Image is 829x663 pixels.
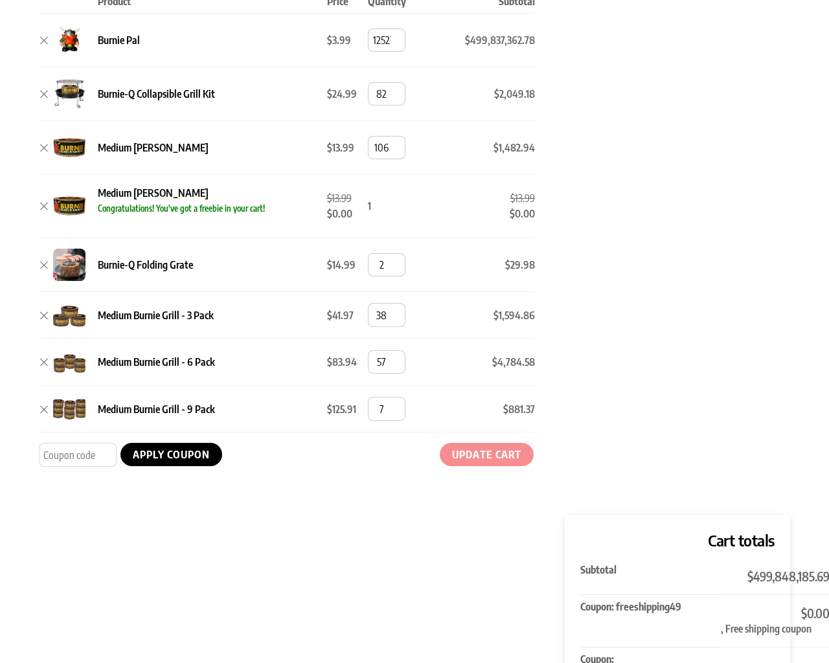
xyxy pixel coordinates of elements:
[98,34,140,47] a: Burnie Pal
[327,258,356,271] bdi: 14.99
[53,302,85,328] img: Medium Burnie Grill - 3 Pack
[53,349,85,375] img: Medium Burnie Grill - 6 Pack
[368,82,405,106] input: Product quantity
[801,605,807,621] span: $
[39,356,49,368] a: Remove Medium Burnie Grill - 6 Pack from cart
[98,141,209,154] a: Medium [PERSON_NAME]
[494,87,535,100] bdi: 2,049.18
[503,403,535,416] bdi: 881.37
[368,350,405,374] input: Product quantity
[53,131,85,164] img: Medium Burnie Grill
[53,78,85,110] img: Burnie-Q Collapsible Grill Kit
[580,558,721,594] th: Subtotal
[580,530,775,550] h2: Cart totals
[368,253,405,276] input: Product quantity
[98,309,214,322] a: Medium Burnie Grill - 3 Pack
[98,87,215,100] a: Burnie-Q Collapsible Grill Kit
[327,87,357,100] bdi: 24.99
[98,258,193,271] a: Burnie-Q Folding Grate
[368,136,405,159] input: Product quantity
[327,192,352,205] bdi: 13.99
[368,174,439,238] td: 1
[39,443,117,466] input: Coupon code
[39,34,49,46] a: Remove Burnie Pal from cart
[327,34,351,47] bdi: 3.99
[39,403,49,415] a: Remove Medium Burnie Grill - 9 Pack from cart
[327,403,332,416] span: $
[368,28,405,52] input: Product quantity
[327,403,356,416] bdi: 125.91
[39,142,49,153] a: Remove Medium Burnie Grill from cart
[327,34,332,47] span: $
[327,355,332,368] span: $
[327,141,332,154] span: $
[53,396,85,422] img: Medium Burnie Grill - 9 Pack
[510,192,535,205] bdi: 13.99
[510,207,535,220] bdi: 0.00
[505,258,535,271] bdi: 29.98
[39,259,49,271] a: Remove Burnie-Q Folding Grate from cart
[98,355,215,368] a: Medium Burnie Grill - 6 Pack
[465,34,470,47] span: $
[327,87,332,100] span: $
[98,403,215,416] a: Medium Burnie Grill - 9 Pack
[327,309,354,322] bdi: 41.97
[98,201,327,216] p: Congratulations! You've got a freebie in your cart!
[494,309,499,322] span: $
[494,87,499,100] span: $
[327,355,357,368] bdi: 83.94
[327,207,332,220] span: $
[53,24,85,56] img: Burnie Pal
[327,309,332,322] span: $
[494,309,535,322] bdi: 1,594.86
[368,397,405,420] input: Product quantity
[39,200,49,212] a: Remove Medium Burnie Grill from cart
[510,192,515,205] span: $
[39,309,49,321] a: Remove Medium Burnie Grill - 3 Pack from cart
[39,88,49,100] a: Remove Burnie-Q Collapsible Grill Kit from cart
[327,207,352,220] bdi: 0.00
[98,186,209,199] a: Medium [PERSON_NAME]
[368,303,405,326] input: Product quantity
[440,443,534,466] button: Update cart
[465,34,535,47] bdi: 499,837,362.78
[503,403,508,416] span: $
[120,443,223,466] button: Apply coupon
[747,568,753,584] span: $
[327,258,332,271] span: $
[327,141,354,154] bdi: 13.99
[53,249,85,281] img: Burnie-Q Folding Grate
[505,258,510,271] span: $
[510,207,515,220] span: $
[494,141,535,154] bdi: 1,482.94
[580,594,721,647] th: Coupon: freeshipping49
[327,192,332,205] span: $
[53,190,85,222] img: Medium Burnie Grill
[492,355,535,368] bdi: 4,784.58
[492,355,497,368] span: $
[494,141,499,154] span: $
